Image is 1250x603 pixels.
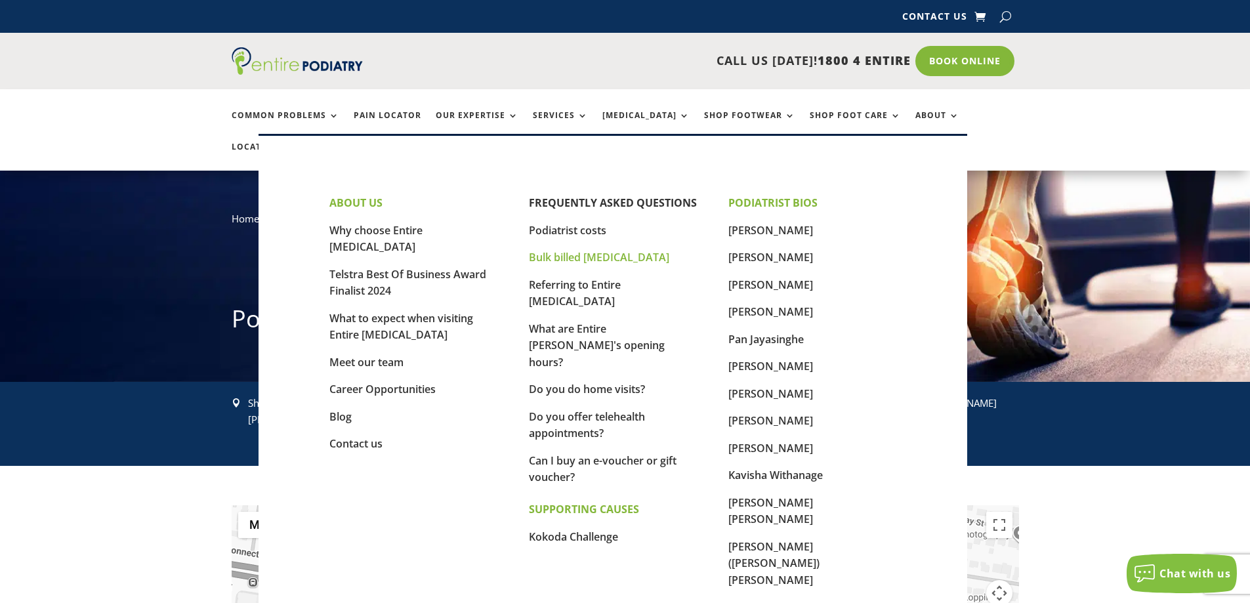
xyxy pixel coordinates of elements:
a: Referring to Entire [MEDICAL_DATA] [529,278,621,309]
a: Common Problems [232,111,339,139]
a: About [915,111,959,139]
a: Bulk billed [MEDICAL_DATA] [529,250,669,264]
a: [PERSON_NAME] [728,250,813,264]
a: Career Opportunities [329,382,436,396]
a: Blog [329,409,352,424]
strong: PODIATRIST BIOS [728,196,818,210]
p: CALL US [DATE]! [413,52,911,70]
strong: ABOUT US [329,196,383,210]
a: Kokoda Challenge [529,530,618,544]
a: Do you offer telehealth appointments? [529,409,645,441]
a: What to expect when visiting Entire [MEDICAL_DATA] [329,311,473,343]
a: Book Online [915,46,1014,76]
span:  [232,398,241,407]
a: [PERSON_NAME] [728,278,813,292]
a: Podiatrist costs [529,223,606,238]
a: Why choose Entire [MEDICAL_DATA] [329,223,423,255]
a: Do you do home visits? [529,382,645,396]
button: Chat with us [1127,554,1237,593]
a: Kavisha Withanage [728,468,823,482]
a: [PERSON_NAME] [PERSON_NAME] [728,495,813,527]
a: Contact Us [902,12,967,26]
nav: breadcrumb [232,210,1019,237]
a: Services [533,111,588,139]
a: Meet our team [329,355,404,369]
a: Contact us [329,436,383,451]
button: Toggle fullscreen view [986,512,1012,538]
a: [PERSON_NAME] ([PERSON_NAME]) [PERSON_NAME] [728,539,820,587]
a: Our Expertise [436,111,518,139]
a: Shop Footwear [704,111,795,139]
a: FREQUENTLY ASKED QUESTIONS [529,196,697,210]
a: [MEDICAL_DATA] [602,111,690,139]
a: [PERSON_NAME] [728,223,813,238]
a: Pan Jayasinghe [728,332,804,346]
a: [PERSON_NAME] [728,386,813,401]
a: Shop Foot Care [810,111,901,139]
img: logo (1) [232,47,363,75]
a: Telstra Best Of Business Award Finalist 2024 [329,267,486,299]
strong: SUPPORTING CAUSES [529,502,639,516]
span: Chat with us [1159,566,1230,581]
a: [PERSON_NAME] [728,359,813,373]
a: [PERSON_NAME] [728,304,813,319]
a: Home [232,212,259,225]
p: Shop [STREET_ADDRESS][PERSON_NAME] [248,395,417,428]
a: Entire Podiatry [232,64,363,77]
button: Show street map [238,512,284,538]
a: [PERSON_NAME] [728,413,813,428]
a: [PERSON_NAME] [728,441,813,455]
a: Can I buy an e-voucher or gift voucher? [529,453,677,485]
span: 1800 4 ENTIRE [818,52,911,68]
a: Pain Locator [354,111,421,139]
a: What are Entire [PERSON_NAME]'s opening hours? [529,322,665,369]
a: Locations [232,142,297,171]
h1: Podiatrist [PERSON_NAME] [232,302,1019,342]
